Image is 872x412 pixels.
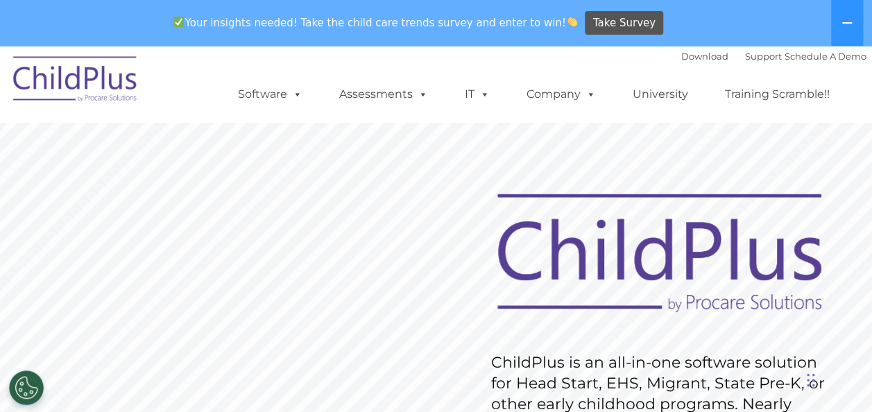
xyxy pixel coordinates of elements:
iframe: Chat Widget [803,345,872,412]
a: Schedule A Demo [785,51,866,62]
a: Company [513,80,610,108]
span: Your insights needed! Take the child care trends survey and enter to win! [168,9,583,36]
img: ChildPlus by Procare Solutions [6,46,145,116]
a: IT [451,80,504,108]
a: Software [224,80,316,108]
div: Drag [807,359,815,401]
button: Cookies Settings [9,370,44,405]
a: Download [681,51,728,62]
a: Assessments [325,80,442,108]
img: ✅ [173,17,184,27]
span: Take Survey [593,11,656,35]
font: | [681,51,866,62]
a: University [619,80,702,108]
img: 👏 [567,17,577,27]
a: Take Survey [585,11,663,35]
a: Training Scramble!! [711,80,844,108]
a: Support [745,51,782,62]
